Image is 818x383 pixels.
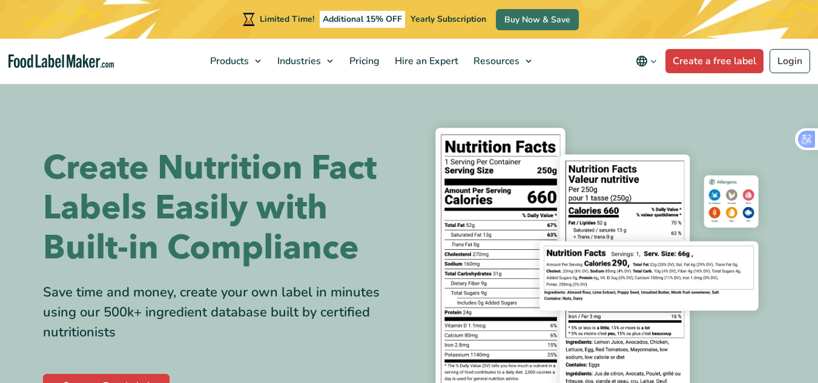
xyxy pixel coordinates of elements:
[466,39,538,83] a: Resources
[260,13,314,25] span: Limited Time!
[43,283,400,342] div: Save time and money, create your own label in minutes using our 500k+ ingredient database built b...
[320,11,405,28] span: Additional 15% OFF
[206,54,250,68] span: Products
[770,49,810,73] a: Login
[203,39,267,83] a: Products
[391,54,460,68] span: Hire an Expert
[43,148,400,268] h1: Create Nutrition Fact Labels Easily with Built-in Compliance
[388,39,463,83] a: Hire an Expert
[411,13,486,25] span: Yearly Subscription
[8,54,114,68] a: Food Label Maker homepage
[274,54,322,68] span: Industries
[270,39,339,83] a: Industries
[665,49,764,73] a: Create a free label
[627,49,665,73] button: Change language
[342,39,384,83] a: Pricing
[496,9,579,30] a: Buy Now & Save
[346,54,381,68] span: Pricing
[470,54,521,68] span: Resources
